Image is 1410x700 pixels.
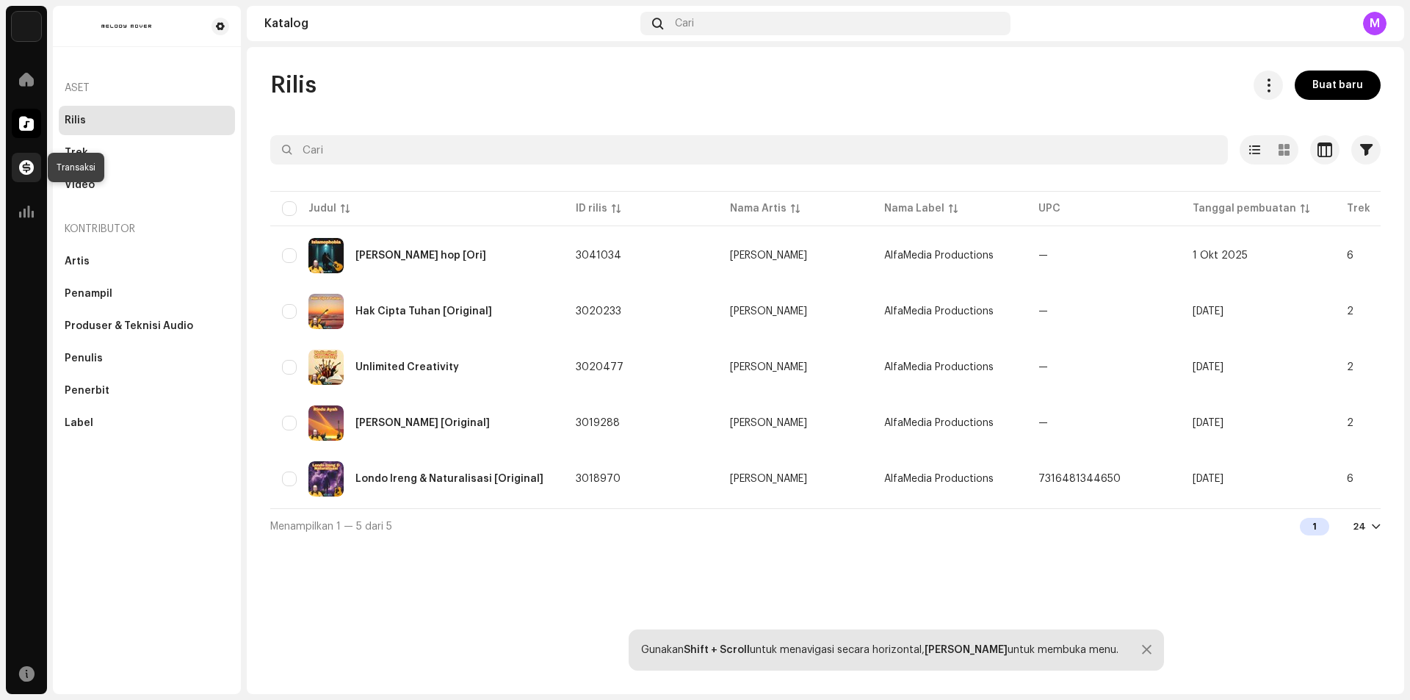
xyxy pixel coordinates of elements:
div: Nama Label [884,201,944,216]
div: Penerbit [65,385,109,397]
re-m-nav-item: Video [59,170,235,200]
img: 3877f59a-0b85-4eda-b4a0-27384392ad91 [308,350,344,385]
span: — [1038,250,1048,261]
re-m-nav-item: Produser & Teknisi Audio [59,311,235,341]
re-a-nav-header: Kontributor [59,212,235,247]
span: AlfaMedia Productions [884,362,994,372]
span: Cari [675,18,694,29]
div: Bela Walisanga hop [Ori] [355,250,486,261]
span: — [1038,306,1048,317]
div: Judul [308,201,336,216]
re-m-nav-item: Penerbit [59,376,235,405]
div: ID rilis [576,201,607,216]
div: 1 [1300,518,1329,535]
img: d0b6d01d-f046-4c7f-8f9f-7c08d1ef187e [308,461,344,497]
div: Katalog [264,18,634,29]
div: Label [65,417,93,429]
strong: Shift + Scroll [684,645,750,655]
img: a182cab1-7bb9-472b-9ee2-d6c084412df4 [308,238,344,273]
re-m-nav-item: Penampil [59,279,235,308]
div: [PERSON_NAME] [730,362,807,372]
span: Kun Alfa [730,306,861,317]
span: Kun Alfa [730,250,861,261]
div: Rindu Ayah [Original] [355,418,490,428]
span: 30 Sep 2025 [1193,362,1223,372]
span: 3041034 [576,250,621,261]
div: Nama Artis [730,201,787,216]
span: 3018970 [576,474,621,484]
span: 3019288 [576,418,620,428]
span: Buat baru [1312,71,1363,100]
strong: [PERSON_NAME] [925,645,1008,655]
span: AlfaMedia Productions [884,474,994,484]
span: 28 Sep 2025 [1193,474,1223,484]
div: Londo Ireng & Naturalisasi [Original] [355,474,543,484]
span: 3020233 [576,306,621,317]
span: Rilis [270,71,317,100]
div: M [1363,12,1386,35]
span: Menampilkan 1 — 5 dari 5 [270,522,392,532]
div: Video [65,179,95,191]
img: 34f81ff7-2202-4073-8c5d-62963ce809f3 [12,12,41,41]
span: Kun Alfa [730,418,861,428]
span: AlfaMedia Productions [884,250,994,261]
div: Rilis [65,115,86,126]
img: 243be06d-bc18-425e-b976-d85ce63e4d71 [308,405,344,441]
img: dd1629f2-61db-4bea-83cc-ae53c4a0e3a5 [65,18,188,35]
div: 24 [1353,521,1366,533]
div: Artis [65,256,90,267]
div: Gunakan untuk menavigasi secara horizontal, untuk membuka menu. [641,644,1118,656]
div: Penampil [65,288,112,300]
re-m-nav-item: Artis [59,247,235,276]
div: [PERSON_NAME] [730,474,807,484]
div: Unlimited Creativity [355,362,459,372]
span: 1 Okt 2025 [1193,250,1248,261]
span: 3020477 [576,362,623,372]
div: Produser & Teknisi Audio [65,320,193,332]
span: 30 Sep 2025 [1193,306,1223,317]
re-m-nav-item: Label [59,408,235,438]
re-m-nav-item: Rilis [59,106,235,135]
div: Trek [65,147,88,159]
div: Tanggal pembuatan [1193,201,1296,216]
re-a-nav-header: Aset [59,71,235,106]
input: Cari [270,135,1228,165]
re-m-nav-item: Penulis [59,344,235,373]
div: [PERSON_NAME] [730,250,807,261]
div: [PERSON_NAME] [730,306,807,317]
div: Penulis [65,353,103,364]
span: 7316481344650 [1038,474,1121,484]
span: AlfaMedia Productions [884,306,994,317]
span: 29 Sep 2025 [1193,418,1223,428]
div: [PERSON_NAME] [730,418,807,428]
div: Hak Cipta Tuhan [Original] [355,306,492,317]
span: — [1038,418,1048,428]
button: Buat baru [1295,71,1381,100]
span: — [1038,362,1048,372]
span: AlfaMedia Productions [884,418,994,428]
img: f53b77a7-086d-4b54-95e7-b0bcfcf2d566 [308,294,344,329]
span: Kun Alfa [730,362,861,372]
re-m-nav-item: Trek [59,138,235,167]
span: Kun Alfa [730,474,861,484]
